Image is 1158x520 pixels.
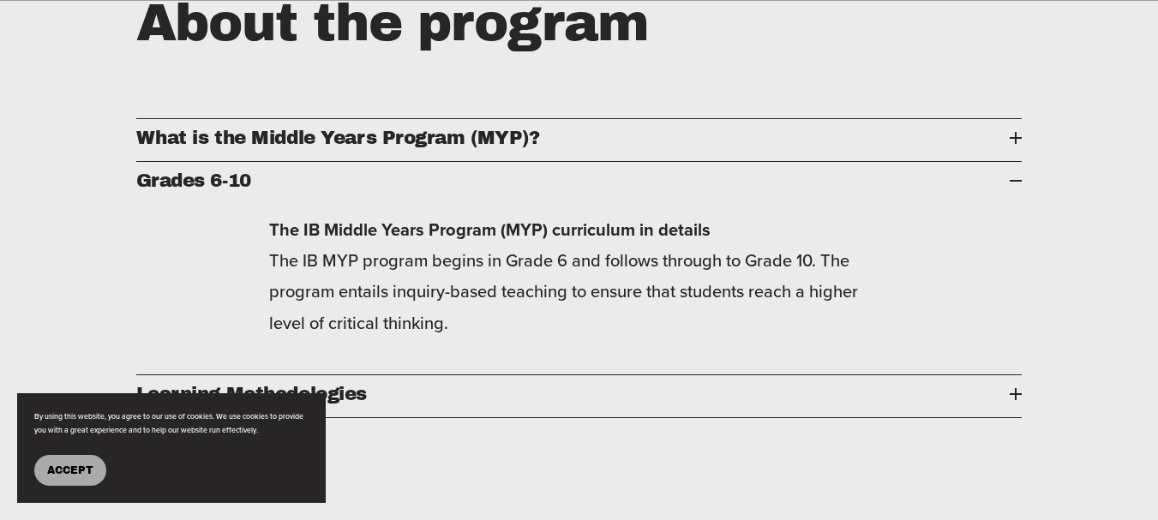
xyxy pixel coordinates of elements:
[47,464,93,476] span: Accept
[34,410,309,438] p: By using this website, you agree to our use of cookies. We use cookies to provide you with a grea...
[136,119,1023,161] button: What is the Middle Years Program (MYP)?
[136,204,1023,374] div: Grades 6-10
[34,455,106,486] button: Accept
[136,375,1023,417] button: Learning Methodologies
[136,170,1011,191] span: Grades 6-10
[269,217,711,242] strong: The IB Middle Years Program (MYP) curriculum in details
[136,384,1011,404] span: Learning Methodologies
[17,393,326,503] section: Cookie banner
[269,214,890,338] p: The IB MYP program begins in Grade 6 and follows through to Grade 10. The program entails inquiry...
[136,162,1023,204] button: Grades 6-10
[136,128,1011,148] span: What is the Middle Years Program (MYP)?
